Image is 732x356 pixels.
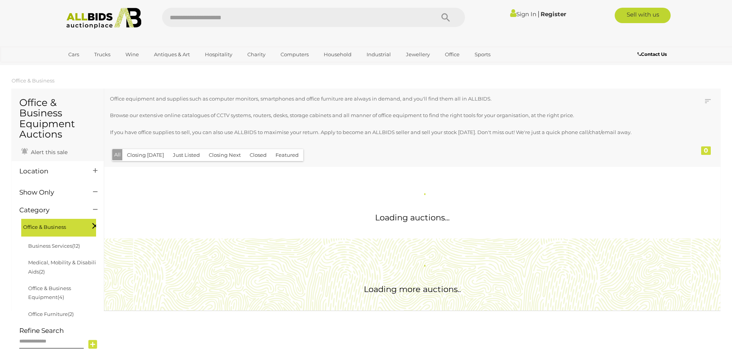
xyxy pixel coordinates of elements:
a: Office [440,48,465,61]
span: (12) [72,243,80,249]
a: Sign In [510,10,536,18]
span: Alert this sale [29,149,68,156]
a: Antiques & Art [149,48,195,61]
a: Cars [63,48,84,61]
a: Contact Us [637,50,669,59]
span: (2) [68,311,74,317]
p: Browse our extensive online catalogues of CCTV systems, routers, desks, storage cabinets and all ... [110,111,658,120]
h4: Location [19,168,81,175]
a: Charity [242,48,270,61]
a: Industrial [362,48,396,61]
button: Closing [DATE] [122,149,169,161]
a: Office & Business [12,77,54,84]
a: Household [319,48,357,61]
button: All [112,149,123,160]
h4: Show Only [19,189,81,196]
a: [GEOGRAPHIC_DATA] [63,61,128,74]
span: Office & Business [23,221,81,232]
div: 0 [701,146,711,155]
a: Office Furniture(2) [28,311,74,317]
button: Featured [271,149,303,161]
span: | [538,10,539,18]
a: Computers [276,48,314,61]
a: Business Services(12) [28,243,80,249]
span: (4) [57,294,64,300]
h4: Refine Search [19,327,102,334]
img: Allbids.com.au [62,8,146,29]
span: Loading more auctions.. [364,284,461,294]
a: Alert this sale [19,146,69,157]
b: Contact Us [637,51,667,57]
a: Jewellery [401,48,435,61]
span: (2) [39,269,45,275]
a: Wine [120,48,144,61]
a: Sell with us [615,8,671,23]
h4: Category [19,207,81,214]
p: Office equipment and supplies such as computer monitors, smartphones and office furniture are alw... [110,94,658,103]
span: Loading auctions... [375,213,450,222]
div: If you have office supplies to sell, you can also use ALLBIDS to maximise your return. Apply to b... [110,94,664,146]
button: Closed [245,149,271,161]
a: Trucks [89,48,115,61]
h1: Office & Business Equipment Auctions [19,97,96,140]
a: Medical, Mobility & Disability Aids(2) [28,259,101,274]
a: Hospitality [200,48,237,61]
button: Closing Next [204,149,245,161]
a: Register [541,10,566,18]
a: Office & Business Equipment(4) [28,285,71,300]
button: Search [426,8,465,27]
button: Just Listed [168,149,205,161]
a: Sports [470,48,495,61]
